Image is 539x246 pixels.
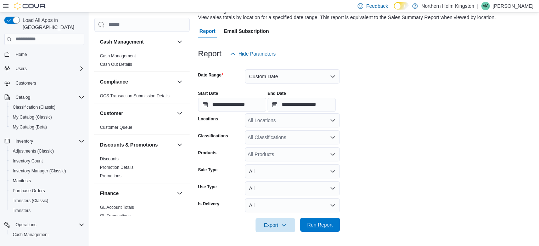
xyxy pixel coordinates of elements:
[100,165,134,170] a: Promotion Details
[366,2,388,10] span: Feedback
[100,205,134,210] a: GL Account Totals
[16,52,27,57] span: Home
[1,78,87,88] button: Customers
[100,190,174,197] button: Finance
[227,47,279,61] button: Hide Parameters
[13,232,49,238] span: Cash Management
[268,98,336,112] input: Press the down key to open a popover containing a calendar.
[1,49,87,59] button: Home
[10,196,84,205] span: Transfers (Classic)
[268,91,286,96] label: End Date
[198,184,217,190] label: Use Type
[13,158,43,164] span: Inventory Count
[330,118,336,123] button: Open list of options
[10,113,55,121] a: My Catalog (Classic)
[10,167,84,175] span: Inventory Manager (Classic)
[13,208,30,213] span: Transfers
[100,173,122,178] a: Promotions
[10,167,69,175] a: Inventory Manager (Classic)
[100,213,131,218] a: GL Transactions
[13,168,66,174] span: Inventory Manager (Classic)
[1,136,87,146] button: Inventory
[198,201,219,207] label: Is Delivery
[16,222,37,228] span: Operations
[94,155,190,183] div: Discounts & Promotions
[421,2,474,10] p: Northern Helm Kingston
[10,103,58,111] a: Classification (Classic)
[94,203,190,223] div: Finance
[330,135,336,140] button: Open list of options
[10,123,50,131] a: My Catalog (Beta)
[100,125,132,130] a: Customer Queue
[100,38,174,45] button: Cash Management
[198,150,217,156] label: Products
[94,92,190,103] div: Compliance
[256,218,295,232] button: Export
[10,177,34,185] a: Manifests
[10,230,84,239] span: Cash Management
[16,138,33,144] span: Inventory
[13,93,84,102] span: Catalog
[260,218,291,232] span: Export
[198,116,218,122] label: Locations
[175,109,184,118] button: Customer
[13,137,36,145] button: Inventory
[13,221,84,229] span: Operations
[100,173,122,179] span: Promotions
[100,190,119,197] h3: Finance
[10,147,84,155] span: Adjustments (Classic)
[16,95,30,100] span: Catalog
[10,206,33,215] a: Transfers
[10,230,51,239] a: Cash Management
[7,230,87,240] button: Cash Management
[175,38,184,46] button: Cash Management
[100,53,136,58] a: Cash Management
[13,64,84,73] span: Users
[16,80,36,86] span: Customers
[100,205,134,210] span: GL Account Totals
[7,176,87,186] button: Manifests
[245,164,340,178] button: All
[1,92,87,102] button: Catalog
[224,24,269,38] span: Email Subscription
[10,177,84,185] span: Manifests
[175,189,184,198] button: Finance
[20,17,84,31] span: Load All Apps in [GEOGRAPHIC_DATA]
[13,198,48,204] span: Transfers (Classic)
[10,196,51,205] a: Transfers (Classic)
[482,2,489,10] span: MA
[1,64,87,74] button: Users
[245,198,340,212] button: All
[100,38,144,45] h3: Cash Management
[100,141,158,148] h3: Discounts & Promotions
[13,221,39,229] button: Operations
[100,62,132,67] a: Cash Out Details
[7,186,87,196] button: Purchase Orders
[13,137,84,145] span: Inventory
[13,50,30,59] a: Home
[13,178,31,184] span: Manifests
[7,102,87,112] button: Classification (Classic)
[13,124,47,130] span: My Catalog (Beta)
[493,2,533,10] p: [PERSON_NAME]
[7,206,87,216] button: Transfers
[10,206,84,215] span: Transfers
[175,141,184,149] button: Discounts & Promotions
[100,156,119,161] a: Discounts
[198,133,228,139] label: Classifications
[100,93,170,98] a: OCS Transaction Submission Details
[100,165,134,170] span: Promotion Details
[13,114,52,120] span: My Catalog (Classic)
[13,79,84,87] span: Customers
[100,141,174,148] button: Discounts & Promotions
[394,2,409,10] input: Dark Mode
[100,110,174,117] button: Customer
[198,91,218,96] label: Start Date
[16,66,27,71] span: Users
[10,157,46,165] a: Inventory Count
[7,196,87,206] button: Transfers (Classic)
[100,53,136,59] span: Cash Management
[13,79,39,87] a: Customers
